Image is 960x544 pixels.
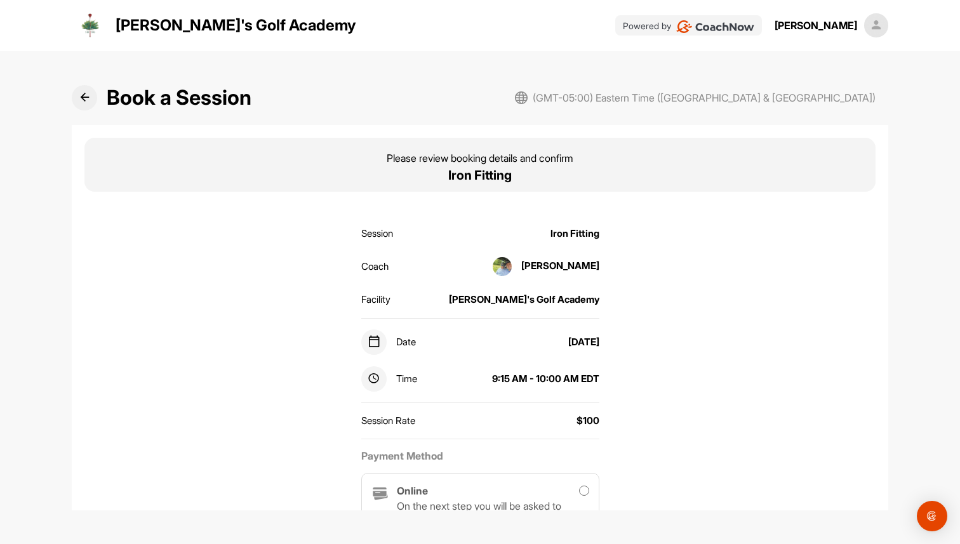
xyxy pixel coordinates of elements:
[397,498,570,529] p: On the next step you will be asked to make a payment
[775,18,857,33] div: [PERSON_NAME]
[492,372,599,387] div: 9:15 AM - 10:00 AM EDT
[676,20,754,33] img: CoachNow
[533,90,876,105] span: (GMT-05:00) Eastern Time ([GEOGRAPHIC_DATA] & [GEOGRAPHIC_DATA])
[361,227,393,241] div: Session
[449,293,599,307] div: [PERSON_NAME]'s Golf Academy
[550,227,599,241] div: Iron Fitting
[361,329,416,355] div: Date
[515,91,528,104] img: svg+xml;base64,PHN2ZyB3aWR0aD0iMjAiIGhlaWdodD0iMjAiIHZpZXdCb3g9IjAgMCAyMCAyMCIgZmlsbD0ibm9uZSIgeG...
[361,366,417,392] div: Time
[361,449,599,463] h2: Payment Method
[577,414,599,428] div: $100
[568,335,599,350] div: [DATE]
[483,257,599,276] div: [PERSON_NAME]
[387,150,573,166] p: Please review booking details and confirm
[361,293,390,307] div: Facility
[448,166,512,185] p: Iron Fitting
[107,83,251,113] h2: Book a Session
[371,484,389,502] img: Online payment
[397,484,428,497] strong: Online
[116,14,356,37] p: [PERSON_NAME]'s Golf Academy
[493,257,512,276] img: square_60f0c87aa5657eed2d697613c659ab83.jpg
[917,501,947,531] div: Open Intercom Messenger
[361,260,389,274] div: Coach
[864,13,888,37] img: square_default-ef6cabf814de5a2bf16c804365e32c732080f9872bdf737d349900a9daf73cf9.png
[75,10,105,41] img: logo
[623,19,671,32] p: Powered by
[361,414,415,428] div: Session Rate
